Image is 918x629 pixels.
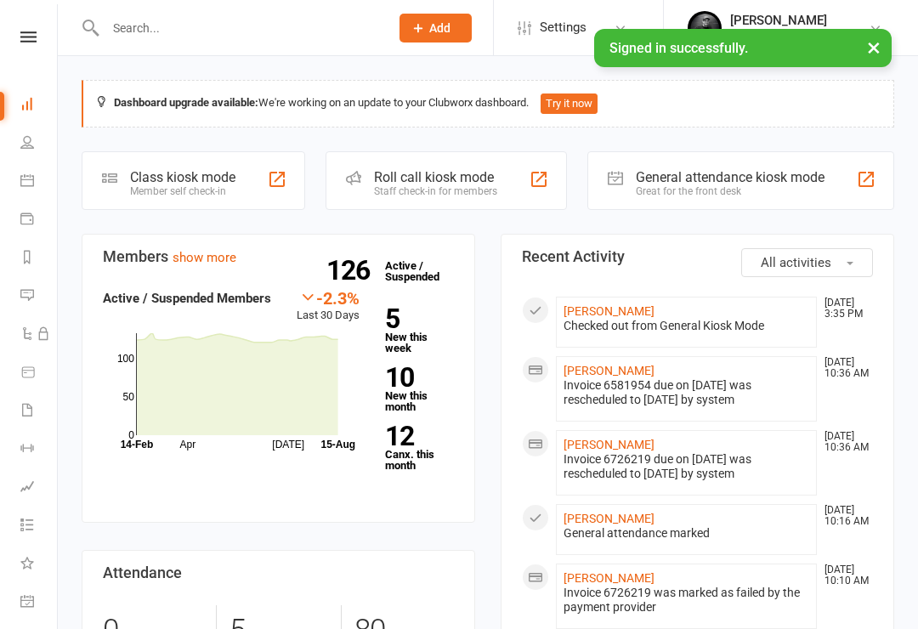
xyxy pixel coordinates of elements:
time: [DATE] 10:16 AM [816,505,872,527]
a: Assessments [20,469,59,507]
time: [DATE] 3:35 PM [816,297,872,320]
a: [PERSON_NAME] [564,512,654,525]
strong: 126 [326,258,377,283]
a: [PERSON_NAME] [564,438,654,451]
a: Payments [20,201,59,240]
a: General attendance kiosk mode [20,584,59,622]
div: Staff check-in for members [374,185,497,197]
a: [PERSON_NAME] [564,364,654,377]
a: People [20,125,59,163]
strong: 5 [385,306,447,331]
a: 126Active / Suspended [377,247,451,295]
strong: 12 [385,423,447,449]
span: Add [429,21,450,35]
div: Checked out from General Kiosk Mode [564,319,809,333]
a: Calendar [20,163,59,201]
div: General attendance marked [564,526,809,541]
a: Dashboard [20,87,59,125]
div: Got Active Fitness [730,28,827,43]
h3: Members [103,248,454,265]
span: All activities [761,255,831,270]
div: Great for the front desk [636,185,824,197]
div: We're working on an update to your Clubworx dashboard. [82,80,894,127]
div: -2.3% [297,288,360,307]
a: Reports [20,240,59,278]
div: Roll call kiosk mode [374,169,497,185]
div: General attendance kiosk mode [636,169,824,185]
a: 12Canx. this month [385,423,454,471]
a: 10New this month [385,365,454,412]
strong: Active / Suspended Members [103,291,271,306]
span: Settings [540,8,586,47]
img: thumb_image1544090673.png [688,11,722,45]
div: [PERSON_NAME] [730,13,827,28]
a: [PERSON_NAME] [564,571,654,585]
div: Class kiosk mode [130,169,235,185]
button: Try it now [541,93,598,114]
button: × [858,29,889,65]
time: [DATE] 10:36 AM [816,357,872,379]
button: Add [399,14,472,42]
strong: 10 [385,365,447,390]
div: Invoice 6581954 due on [DATE] was rescheduled to [DATE] by system [564,378,809,407]
div: Invoice 6726219 was marked as failed by the payment provider [564,586,809,615]
div: Member self check-in [130,185,235,197]
button: All activities [741,248,873,277]
input: Search... [100,16,377,40]
a: show more [173,250,236,265]
time: [DATE] 10:36 AM [816,431,872,453]
a: [PERSON_NAME] [564,304,654,318]
a: What's New [20,546,59,584]
a: Product Sales [20,354,59,393]
time: [DATE] 10:10 AM [816,564,872,586]
h3: Recent Activity [522,248,873,265]
div: Last 30 Days [297,288,360,325]
strong: Dashboard upgrade available: [114,96,258,109]
a: 5New this week [385,306,454,354]
h3: Attendance [103,564,454,581]
span: Signed in successfully. [609,40,748,56]
div: Invoice 6726219 due on [DATE] was rescheduled to [DATE] by system [564,452,809,481]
